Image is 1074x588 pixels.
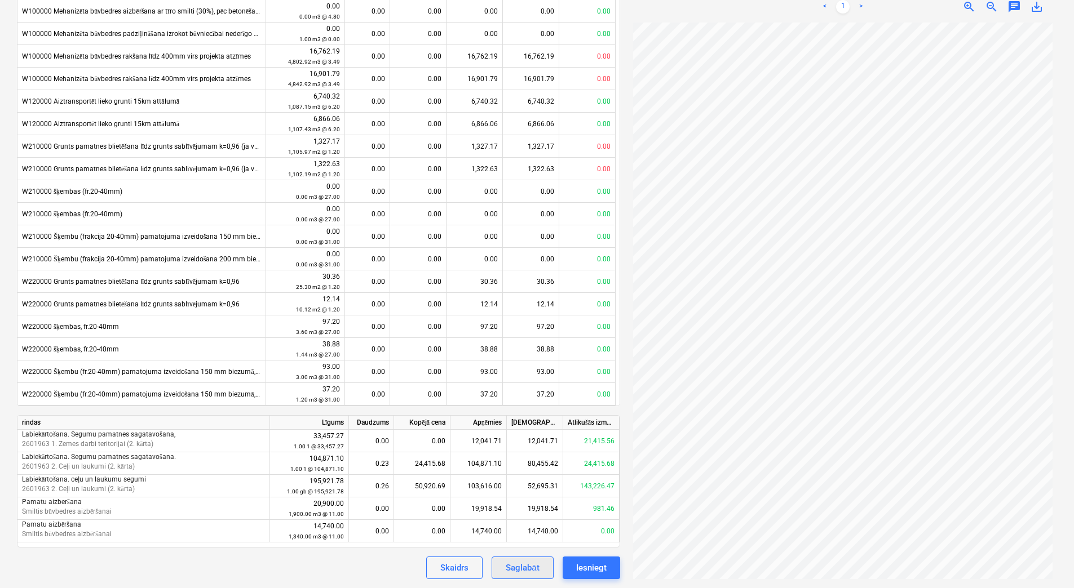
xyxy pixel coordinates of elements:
[271,114,340,135] div: 6,866.06
[22,255,334,263] span: W210000 Šķembu (frakcija 20-40mm) pamatojuma izveidošana 200 mm biezumā, ieskaitot blietēšanu
[390,383,447,406] div: 0.00
[503,180,559,203] div: 0.00
[559,383,616,406] div: 0.00
[271,226,340,247] div: 0.00
[559,23,616,45] div: 0.00
[271,24,340,44] div: 0.00
[390,68,447,90] div: 0.00
[563,452,620,475] div: 24,415.68
[447,90,503,113] div: 6,740.32
[345,135,390,158] div: 0.00
[288,104,340,110] small: 1,087.15 m3 @ 6.20
[559,315,616,338] div: 0.00
[503,158,559,180] div: 1,322.63
[503,23,559,45] div: 0.00
[296,329,340,335] small: 3.60 m3 @ 27.00
[394,452,450,475] div: 24,415.68
[559,68,616,90] div: 0.00
[503,135,559,158] div: 1,327.17
[345,338,390,360] div: 0.00
[345,203,390,225] div: 0.00
[22,52,251,60] span: W100000 Mehanizēta būvbedres rakšana līdz 400mm virs projekta atzīmes
[22,300,240,308] span: W220000 Grunts pamatnes blietēšana līdz grunts sablīvējumam k=0,96
[450,452,507,475] div: 104,871.10
[394,475,450,497] div: 50,920.69
[559,203,616,225] div: 0.00
[271,362,340,382] div: 93.00
[503,248,559,270] div: 0.00
[345,360,390,383] div: 0.00
[345,315,390,338] div: 0.00
[345,158,390,180] div: 0.00
[22,390,315,398] span: W220000 Šķembu (fr.20-40mm) pamatojuma izveidošana 150 mm biezumā, ieskaitot blietēšanu
[390,360,447,383] div: 0.00
[559,45,616,68] div: 0.00
[22,498,82,506] span: Pamatu aizberšana
[1018,534,1074,588] iframe: Chat Widget
[290,466,344,472] small: 1.00 1 @ 104,871.10
[447,158,503,180] div: 1,322.63
[426,556,483,579] button: Skaidrs
[447,203,503,225] div: 0.00
[447,383,503,406] div: 37.20
[22,520,81,528] span: Pamatu aizbēršana
[288,59,340,65] small: 4,802.92 m3 @ 3.49
[345,270,390,293] div: 0.00
[22,440,153,448] span: 2601963 1. Zemes darbi teritorijai (2. kārta)
[271,271,340,292] div: 30.36
[559,90,616,113] div: 0.00
[349,430,394,452] div: 0.00
[450,497,507,520] div: 19,918.54
[507,497,563,520] div: 19,918.54
[22,30,385,38] span: W100000 Mehanizēta būvbedres padziļināšana izrokot būvniecībai nederīgo grunti un piebēršana ar t...
[450,520,507,542] div: 14,740.00
[345,23,390,45] div: 0.00
[447,315,503,338] div: 97.20
[22,323,119,331] span: W220000 šķembas, fr.20-40mm
[390,293,447,315] div: 0.00
[559,158,616,180] div: 0.00
[447,225,503,248] div: 0.00
[563,520,620,542] div: 0.00
[288,126,340,132] small: 1,107.43 m3 @ 6.20
[349,475,394,497] div: 0.26
[503,338,559,360] div: 38.88
[390,225,447,248] div: 0.00
[349,416,394,430] div: Daudzums
[271,204,340,225] div: 0.00
[349,497,394,520] div: 0.00
[507,452,563,475] div: 80,455.42
[506,560,539,575] div: Saglabāt
[271,339,340,360] div: 38.88
[390,315,447,338] div: 0.00
[559,338,616,360] div: 0.00
[390,203,447,225] div: 0.00
[559,135,616,158] div: 0.00
[507,416,563,430] div: [DEMOGRAPHIC_DATA] izmaksas
[345,383,390,406] div: 0.00
[288,149,340,155] small: 1,105.97 m2 @ 1.20
[22,430,175,438] span: Labiekārtošana. Segumu pamatnes sagatavošana,
[390,90,447,113] div: 0.00
[271,384,340,405] div: 37.20
[22,368,315,376] span: W220000 Šķembu (fr.20-40mm) pamatojuma izveidošana 150 mm biezumā, ieskaitot blietēšanu
[503,225,559,248] div: 0.00
[559,180,616,203] div: 0.00
[559,225,616,248] div: 0.00
[271,1,340,22] div: 0.00
[299,36,340,42] small: 1.00 m3 @ 0.00
[559,360,616,383] div: 0.00
[271,91,340,112] div: 6,740.32
[447,338,503,360] div: 38.88
[394,430,450,452] div: 0.00
[345,90,390,113] div: 0.00
[345,225,390,248] div: 0.00
[296,194,340,200] small: 0.00 m3 @ 27.00
[563,416,620,430] div: Atlikušās izmaksas
[447,270,503,293] div: 30.36
[503,90,559,113] div: 6,740.32
[559,293,616,315] div: 0.00
[287,488,344,495] small: 1.00 gb @ 195,921.78
[22,75,251,83] span: W100000 Mehanizēta būvbedres rakšana līdz 400mm virs projekta atzīmes
[275,431,344,452] div: 33,457.27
